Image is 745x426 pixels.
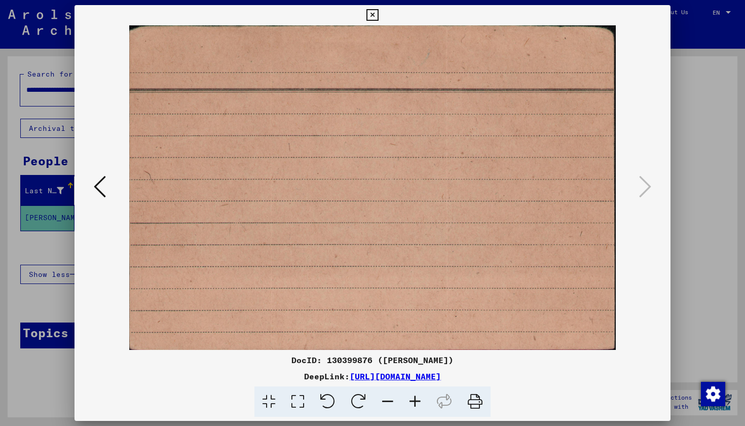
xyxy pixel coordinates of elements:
[109,25,636,350] img: 002.jpg
[350,371,441,381] a: [URL][DOMAIN_NAME]
[700,381,725,406] div: Zustimmung ändern
[74,370,670,382] div: DeepLink:
[74,354,670,366] div: DocID: 130399876 ([PERSON_NAME])
[701,382,725,406] img: Zustimmung ändern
